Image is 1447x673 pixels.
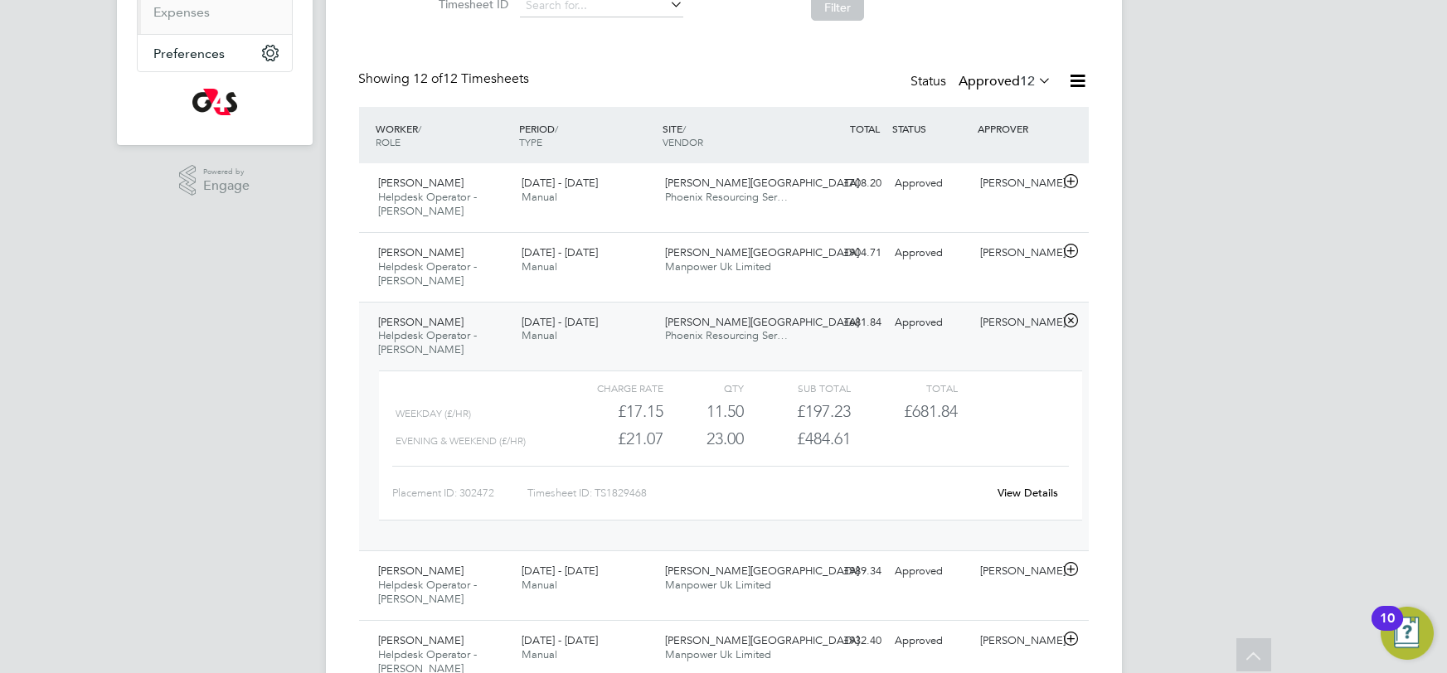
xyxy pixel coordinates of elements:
div: [PERSON_NAME] [974,240,1060,267]
a: Powered byEngage [179,165,250,196]
span: / [555,122,558,135]
div: £21.07 [556,425,663,453]
span: [DATE] - [DATE] [522,564,598,578]
a: View Details [998,486,1058,500]
span: Preferences [154,46,226,61]
span: Manpower Uk Limited [665,259,771,274]
span: Manual [522,647,557,661]
div: £904.71 [802,240,888,267]
span: Manual [522,578,557,592]
span: [PERSON_NAME] [379,245,464,259]
span: [PERSON_NAME][GEOGRAPHIC_DATA] [665,176,859,190]
div: PERIOD [515,114,658,157]
div: Approved [888,627,974,655]
span: TOTAL [850,122,880,135]
span: / [419,122,422,135]
div: QTY [663,378,744,398]
span: [DATE] - [DATE] [522,633,598,647]
div: Showing [359,70,533,88]
div: SITE [658,114,802,157]
span: Phoenix Resourcing Ser… [665,190,788,204]
div: APPROVER [974,114,1060,143]
div: Placement ID: 302472 [392,480,527,506]
span: Helpdesk Operator - [PERSON_NAME] [379,328,478,356]
div: Approved [888,309,974,336]
div: [PERSON_NAME] [974,309,1060,336]
span: Manual [522,259,557,274]
span: [PERSON_NAME][GEOGRAPHIC_DATA] [665,245,859,259]
div: £932.40 [802,627,888,655]
span: TYPE [519,135,542,148]
span: Helpdesk Operator - [PERSON_NAME] [379,190,478,218]
span: £681.84 [904,401,958,421]
div: 11.50 [663,398,744,425]
div: WORKER [372,114,516,157]
span: [PERSON_NAME] [379,564,464,578]
span: Weekday (£/HR) [396,408,471,419]
div: £17.15 [556,398,663,425]
span: [PERSON_NAME][GEOGRAPHIC_DATA] [665,564,859,578]
div: Total [851,378,958,398]
div: £681.84 [802,309,888,336]
span: 12 [1021,73,1036,90]
span: 12 Timesheets [414,70,530,87]
div: Approved [888,170,974,197]
span: ROLE [376,135,401,148]
span: Helpdesk Operator - [PERSON_NAME] [379,259,478,288]
div: 10 [1380,618,1395,640]
a: Go to home page [137,89,293,115]
div: £197.23 [744,398,851,425]
label: Approved [959,73,1052,90]
span: [PERSON_NAME][GEOGRAPHIC_DATA] [665,315,859,329]
span: Manpower Uk Limited [665,647,771,661]
span: Manual [522,190,557,204]
span: Phoenix Resourcing Ser… [665,328,788,342]
span: [DATE] - [DATE] [522,315,598,329]
div: Approved [888,240,974,267]
div: Timesheet ID: TS1829468 [527,480,988,506]
span: [DATE] - [DATE] [522,176,598,190]
span: Helpdesk Operator - [PERSON_NAME] [379,578,478,606]
a: Expenses [154,4,211,20]
button: Preferences [138,35,292,71]
span: Manpower Uk Limited [665,578,771,592]
span: [PERSON_NAME] [379,633,464,647]
div: Approved [888,558,974,585]
div: STATUS [888,114,974,143]
span: [PERSON_NAME][GEOGRAPHIC_DATA] [665,633,859,647]
span: [PERSON_NAME] [379,315,464,329]
span: [DATE] - [DATE] [522,245,598,259]
span: [PERSON_NAME] [379,176,464,190]
img: g4s-logo-retina.png [192,89,237,115]
div: [PERSON_NAME] [974,627,1060,655]
span: Powered by [203,165,250,179]
span: Evening & Weekend (£/HR) [396,435,526,447]
div: £989.34 [802,558,888,585]
span: / [682,122,686,135]
div: Sub Total [744,378,851,398]
span: Manual [522,328,557,342]
div: 23.00 [663,425,744,453]
div: [PERSON_NAME] [974,170,1060,197]
span: 12 of [414,70,444,87]
div: Charge rate [556,378,663,398]
button: Open Resource Center, 10 new notifications [1381,607,1434,660]
div: £708.20 [802,170,888,197]
span: Engage [203,179,250,193]
div: [PERSON_NAME] [974,558,1060,585]
div: Status [911,70,1056,94]
div: £484.61 [744,425,851,453]
span: VENDOR [663,135,703,148]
